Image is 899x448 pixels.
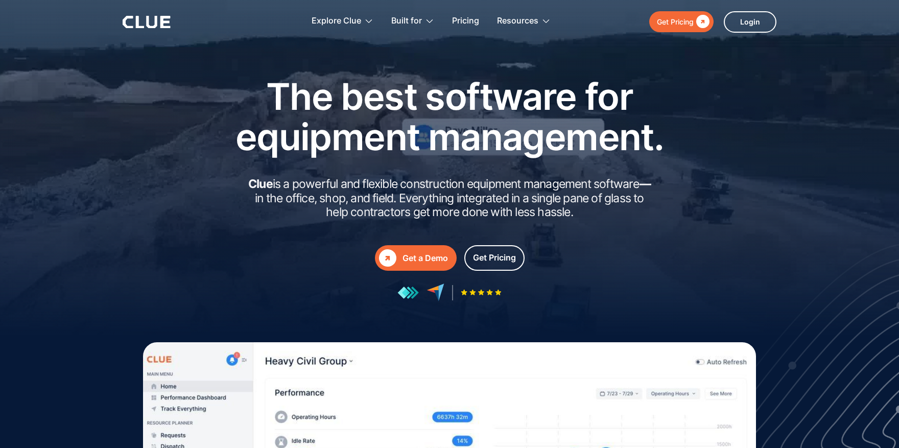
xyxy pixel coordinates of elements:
a: Login [724,11,776,33]
strong: Clue [248,177,273,191]
div: Resources [497,5,538,37]
h1: The best software for equipment management. [220,76,679,157]
div:  [694,15,709,28]
h2: is a powerful and flexible construction equipment management software in the office, shop, and fi... [245,177,654,220]
img: Five-star rating icon [461,289,502,296]
div: Explore Clue [312,5,361,37]
div: Get Pricing [657,15,694,28]
a: Get a Demo [375,245,457,271]
a: Get Pricing [649,11,714,32]
div: Get a Demo [403,252,448,265]
div: Built for [391,5,422,37]
strong: — [640,177,651,191]
img: reviews at getapp [397,286,419,299]
div:  [379,249,396,267]
a: Get Pricing [464,245,525,271]
div: Get Pricing [473,251,516,264]
img: reviews at capterra [427,284,444,301]
a: Pricing [452,5,479,37]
